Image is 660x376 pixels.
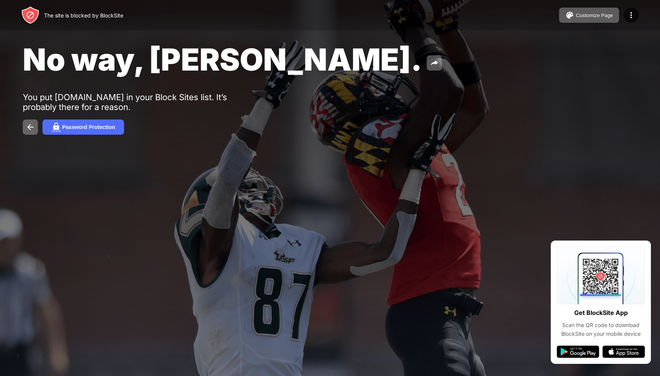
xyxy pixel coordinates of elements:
img: google-play.svg [557,346,599,358]
img: back.svg [26,123,35,132]
button: Password Protection [42,120,124,135]
div: Get BlockSite App [574,307,628,318]
div: The site is blocked by BlockSite [44,12,123,19]
div: You put [DOMAIN_NAME] in your Block Sites list. It’s probably there for a reason. [23,92,257,112]
button: Customize Page [559,8,619,23]
div: Password Protection [62,124,115,130]
img: qrcode.svg [557,247,645,304]
div: Scan the QR code to download BlockSite on your mobile device [557,321,645,338]
img: menu-icon.svg [627,11,636,20]
div: Customize Page [576,13,613,18]
span: No way, [PERSON_NAME]. [23,41,422,78]
img: pallet.svg [565,11,574,20]
img: password.svg [52,123,61,132]
img: header-logo.svg [21,6,39,24]
img: share.svg [430,58,439,68]
img: app-store.svg [602,346,645,358]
